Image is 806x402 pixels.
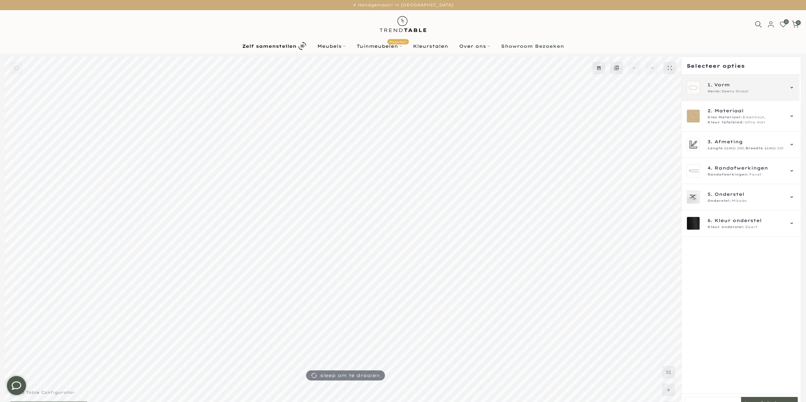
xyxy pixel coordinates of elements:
[780,21,787,28] a: 0
[454,42,495,50] a: Over ons
[495,42,569,50] a: Showroom Bezoeken
[242,44,296,48] b: Zelf samenstellen
[796,20,801,25] span: 0
[351,42,407,50] a: TuinmeubelenPopulair
[312,42,351,50] a: Meubels
[784,19,789,24] span: 0
[387,39,409,44] span: Populair
[792,21,799,28] a: 0
[375,10,431,38] img: trend-table
[407,42,454,50] a: Kleurstalen
[501,44,564,48] b: Showroom Bezoeken
[1,370,32,401] iframe: toggle-frame
[237,40,312,52] a: Zelf samenstellen
[8,2,798,9] p: ✔ Handgemaakt in [GEOGRAPHIC_DATA]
